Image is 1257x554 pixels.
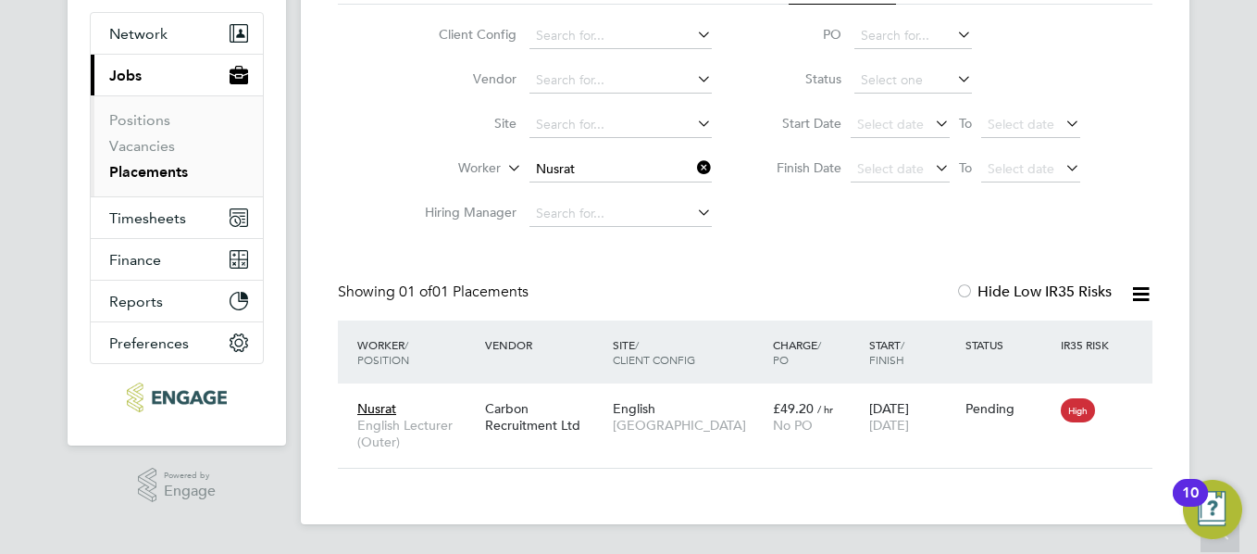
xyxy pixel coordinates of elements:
span: / PO [773,337,821,367]
span: English [613,400,655,417]
span: Nusrat [357,400,396,417]
button: Network [91,13,263,54]
span: Reports [109,293,163,310]
input: Search for... [529,157,712,183]
button: Jobs [91,55,263,95]
a: Powered byEngage [138,468,217,503]
input: Search for... [529,23,712,49]
span: [GEOGRAPHIC_DATA] [613,417,764,434]
span: / Client Config [613,337,695,367]
div: Jobs [91,95,263,196]
a: Placements [109,163,188,181]
div: [DATE] [865,391,961,443]
span: 01 Placements [399,283,529,301]
input: Search for... [529,201,712,227]
label: Vendor [410,70,516,87]
label: Status [758,70,841,87]
input: Select one [854,68,972,94]
input: Search for... [529,112,712,138]
label: Hiring Manager [410,204,516,220]
input: Search for... [854,23,972,49]
span: Powered by [164,468,216,484]
span: To [953,111,977,135]
label: Start Date [758,115,841,132]
span: [DATE] [869,417,909,434]
label: PO [758,26,841,43]
label: Finish Date [758,159,841,176]
span: Engage [164,484,216,499]
span: / hr [817,402,833,416]
label: Client Config [410,26,516,43]
div: Site [608,328,768,376]
span: / Finish [869,337,904,367]
div: Pending [965,400,1052,417]
label: Hide Low IR35 Risks [955,283,1112,301]
div: Vendor [480,328,608,361]
a: Positions [109,111,170,129]
span: Select date [988,116,1054,132]
div: Worker [353,328,480,376]
span: To [953,156,977,180]
div: Showing [338,283,532,302]
span: / Position [357,337,409,367]
button: Finance [91,239,263,280]
span: Timesheets [109,209,186,227]
div: IR35 Risk [1056,328,1120,361]
span: Jobs [109,67,142,84]
span: Select date [857,116,924,132]
div: Status [961,328,1057,361]
span: Select date [988,160,1054,177]
a: Vacancies [109,137,175,155]
span: £49.20 [773,400,814,417]
button: Preferences [91,322,263,363]
button: Reports [91,281,263,321]
span: High [1061,398,1095,422]
button: Timesheets [91,197,263,238]
span: No PO [773,417,813,434]
div: Charge [768,328,865,376]
div: 10 [1182,493,1199,517]
img: ncclondon-logo-retina.png [127,383,226,412]
label: Site [410,115,516,132]
input: Search for... [529,68,712,94]
div: Start [865,328,961,376]
label: Worker [394,159,501,178]
span: Finance [109,251,161,269]
button: Open Resource Center, 10 new notifications [1183,480,1242,539]
span: Network [109,25,168,43]
div: Carbon Recruitment Ltd [480,391,608,443]
span: Select date [857,160,924,177]
a: NusratEnglish Lecturer (Outer)Carbon Recruitment LtdEnglish[GEOGRAPHIC_DATA]£49.20 / hrNo PO[DATE... [353,390,1152,406]
span: Preferences [109,334,189,352]
span: 01 of [399,283,432,301]
span: English Lecturer (Outer) [357,417,476,450]
a: Go to home page [90,383,264,412]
